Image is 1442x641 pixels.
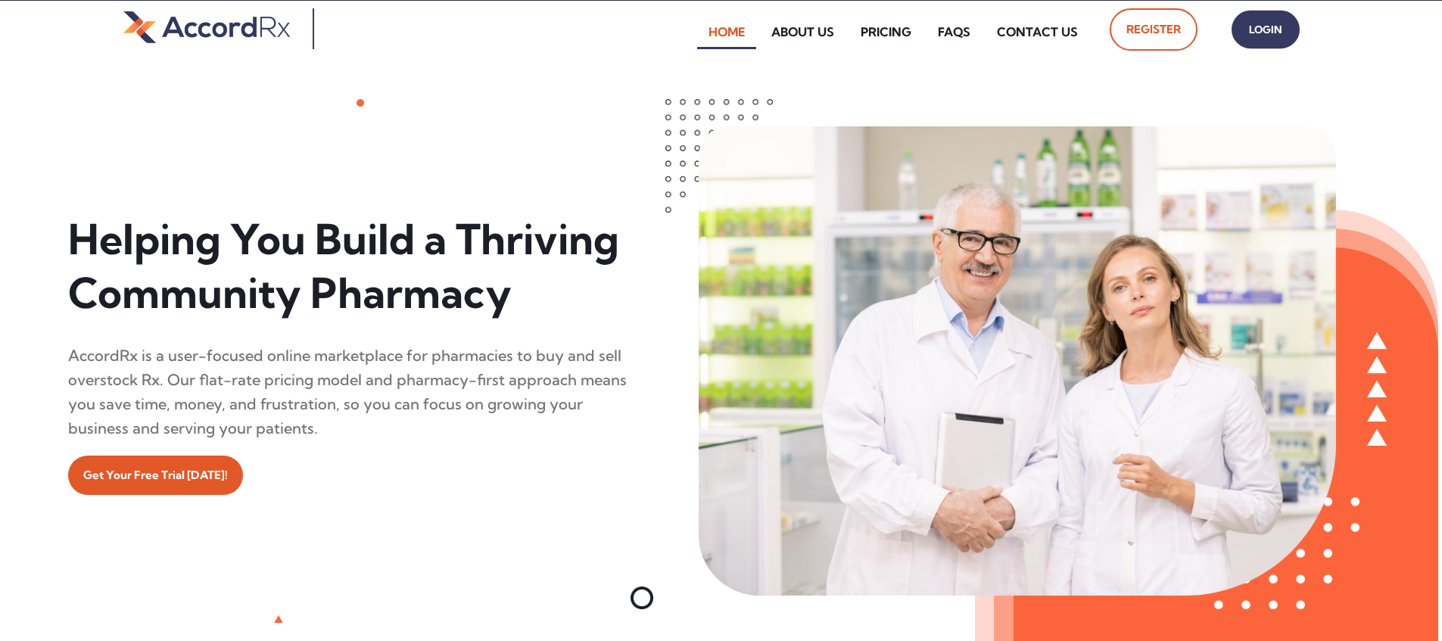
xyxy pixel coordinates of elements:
a: Get Your Free Trial [DATE]! [68,456,243,495]
img: default-logo [123,8,290,45]
a: FAQs [927,14,982,49]
span: Get Your Free Trial [DATE]! [83,463,228,487]
h1: Helping You Build a Thriving Community Pharmacy [68,213,631,321]
span: Register [1126,17,1181,42]
a: About Us [760,14,846,49]
a: Register [1110,8,1198,51]
a: Login [1232,11,1300,49]
a: Home [697,14,756,49]
span: Login [1247,19,1285,41]
a: Pricing [849,14,923,49]
div: AccordRx is a user-focused online marketplace for pharmacies to buy and sell overstock Rx. Our fl... [68,344,631,440]
a: Contact Us [986,14,1089,49]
